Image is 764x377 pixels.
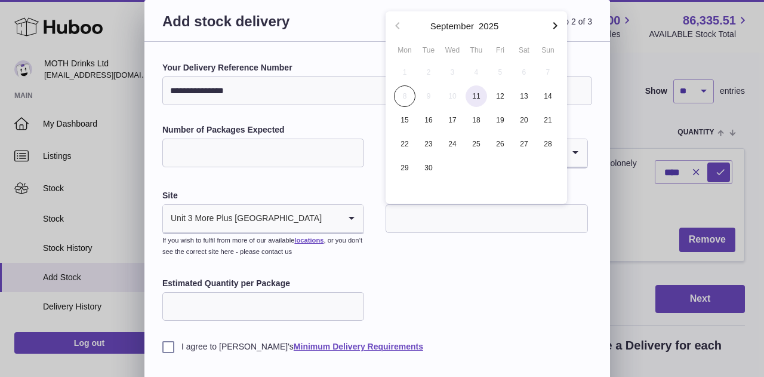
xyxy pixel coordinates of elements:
[537,85,559,107] span: 14
[417,156,440,180] button: 30
[489,133,511,155] span: 26
[162,190,364,201] label: Site
[512,45,536,56] div: Sat
[464,108,488,132] button: 18
[513,109,535,131] span: 20
[512,60,536,84] button: 6
[536,132,560,156] button: 28
[393,84,417,108] button: 8
[162,12,377,45] h3: Add stock delivery
[393,156,417,180] button: 29
[394,133,415,155] span: 22
[394,85,415,107] span: 8
[464,60,488,84] button: 4
[513,133,535,155] span: 27
[440,108,464,132] button: 17
[417,108,440,132] button: 16
[442,62,463,83] span: 3
[417,60,440,84] button: 2
[512,84,536,108] button: 13
[488,45,512,56] div: Fri
[488,60,512,84] button: 5
[162,124,364,136] label: Number of Packages Expected
[393,60,417,84] button: 1
[536,84,560,108] button: 14
[489,109,511,131] span: 19
[489,62,511,83] span: 5
[440,45,464,56] div: Wed
[512,132,536,156] button: 27
[417,84,440,108] button: 9
[442,85,463,107] span: 10
[294,237,324,244] a: locations
[394,62,415,83] span: 1
[418,85,439,107] span: 9
[440,60,464,84] button: 3
[536,45,560,56] div: Sun
[464,132,488,156] button: 25
[418,157,439,179] span: 30
[466,109,487,131] span: 18
[430,22,474,30] button: September
[162,341,592,353] label: I agree to [PERSON_NAME]'s
[417,132,440,156] button: 23
[513,62,535,83] span: 6
[162,237,362,255] small: If you wish to fulfil from more of our available , or you don’t see the correct site here - pleas...
[440,84,464,108] button: 10
[162,62,592,73] label: Your Delivery Reference Number
[418,109,439,131] span: 16
[393,45,417,56] div: Mon
[163,205,322,232] span: Unit 3 More Plus [GEOGRAPHIC_DATA]
[488,84,512,108] button: 12
[466,133,487,155] span: 25
[537,133,559,155] span: 28
[442,109,463,131] span: 17
[464,84,488,108] button: 11
[479,22,498,30] button: 2025
[294,342,423,351] a: Minimum Delivery Requirements
[393,108,417,132] button: 15
[488,132,512,156] button: 26
[163,205,363,234] div: Search for option
[488,108,512,132] button: 19
[466,85,487,107] span: 11
[536,108,560,132] button: 21
[417,45,440,56] div: Tue
[466,62,487,83] span: 4
[393,132,417,156] button: 22
[537,62,559,83] span: 7
[537,109,559,131] span: 21
[489,85,511,107] span: 12
[536,60,560,84] button: 7
[513,85,535,107] span: 13
[418,62,439,83] span: 2
[377,12,592,45] span: Step 2 of 3
[440,132,464,156] button: 24
[418,133,439,155] span: 23
[322,205,340,232] input: Search for option
[464,45,488,56] div: Thu
[394,109,415,131] span: 15
[442,133,463,155] span: 24
[512,108,536,132] button: 20
[394,157,415,179] span: 29
[162,278,364,289] label: Estimated Quantity per Package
